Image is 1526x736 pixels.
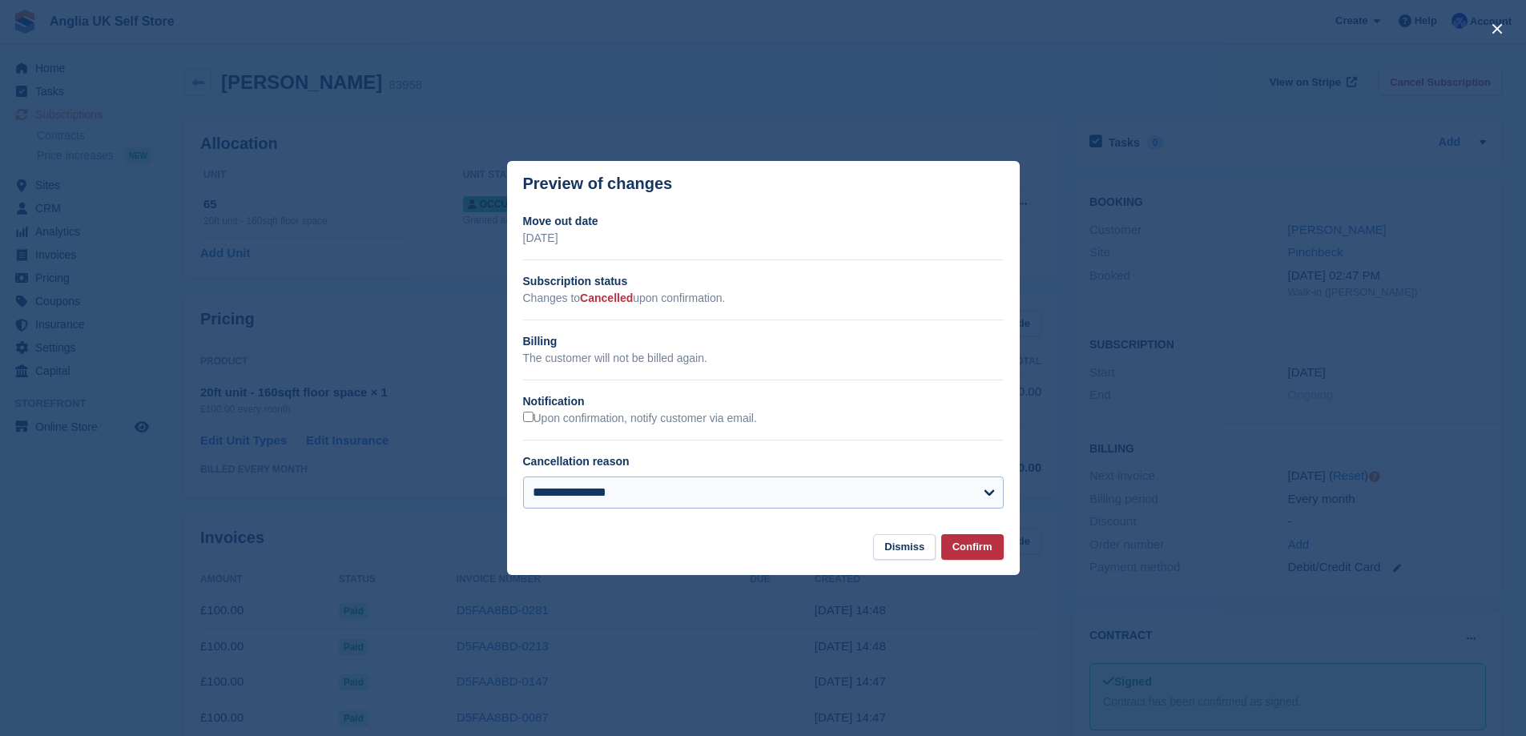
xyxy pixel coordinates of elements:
[941,534,1004,561] button: Confirm
[523,350,1004,367] p: The customer will not be billed again.
[523,333,1004,350] h2: Billing
[580,292,633,304] span: Cancelled
[1484,16,1510,42] button: close
[523,230,1004,247] p: [DATE]
[523,290,1004,307] p: Changes to upon confirmation.
[523,175,673,193] p: Preview of changes
[523,412,533,422] input: Upon confirmation, notify customer via email.
[523,412,757,426] label: Upon confirmation, notify customer via email.
[523,273,1004,290] h2: Subscription status
[523,455,630,468] label: Cancellation reason
[523,393,1004,410] h2: Notification
[523,213,1004,230] h2: Move out date
[873,534,936,561] button: Dismiss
